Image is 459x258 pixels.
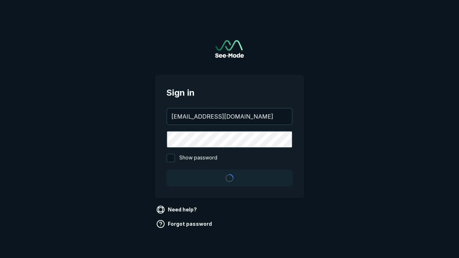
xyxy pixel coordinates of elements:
a: Go to sign in [215,40,244,58]
a: Forgot password [155,218,215,230]
a: Need help? [155,204,200,215]
span: Sign in [166,86,293,99]
input: your@email.com [167,109,292,124]
img: See-Mode Logo [215,40,244,58]
span: Show password [179,154,217,162]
